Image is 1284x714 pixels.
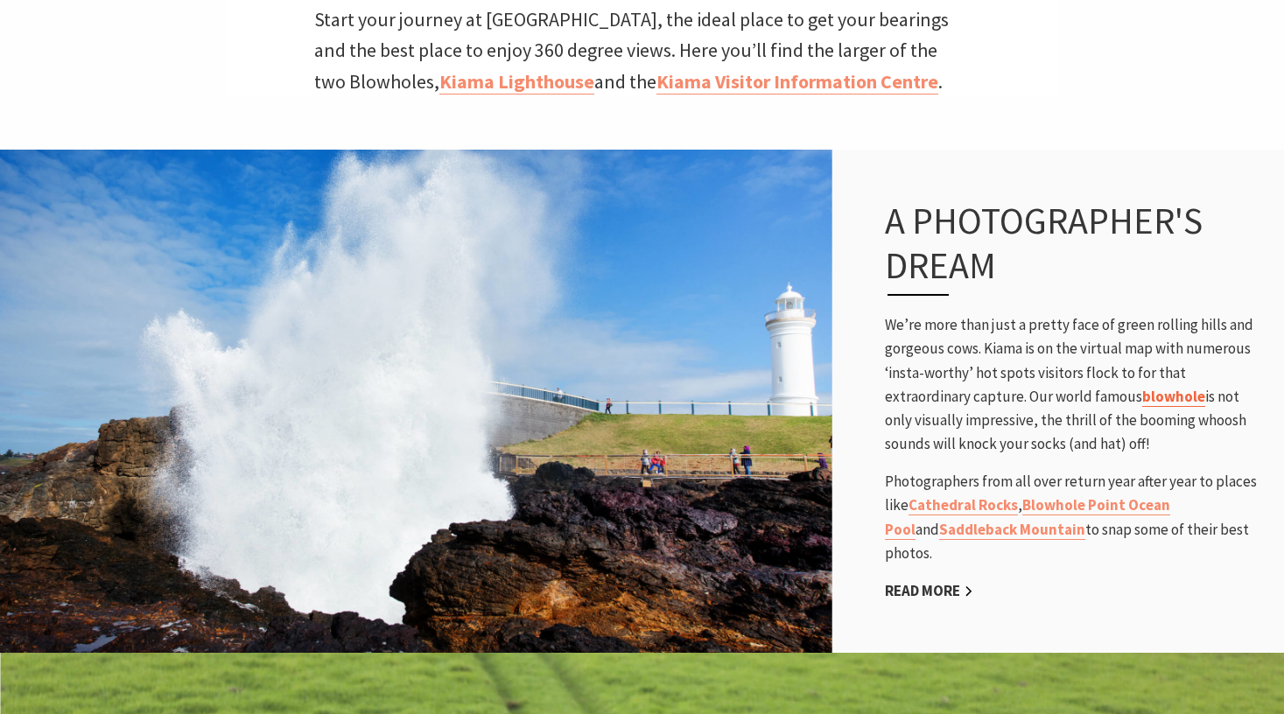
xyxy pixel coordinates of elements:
a: blowhole [1142,387,1205,407]
a: Kiama Lighthouse [439,69,594,94]
h3: A photographer's dream [885,199,1229,296]
a: Read More [885,581,973,601]
a: Cathedral Rocks [909,495,1018,515]
p: Photographers from all over return year after year to places like , and to snap some of their bes... [885,470,1266,565]
p: We’re more than just a pretty face of green rolling hills and gorgeous cows. Kiama is on the virt... [885,313,1266,456]
p: Start your journey at [GEOGRAPHIC_DATA], the ideal place to get your bearings and the best place ... [314,4,971,97]
a: Blowhole Point Ocean Pool [885,495,1170,539]
a: Kiama Visitor Information Centre [656,69,938,94]
a: Saddleback Mountain [939,520,1085,540]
